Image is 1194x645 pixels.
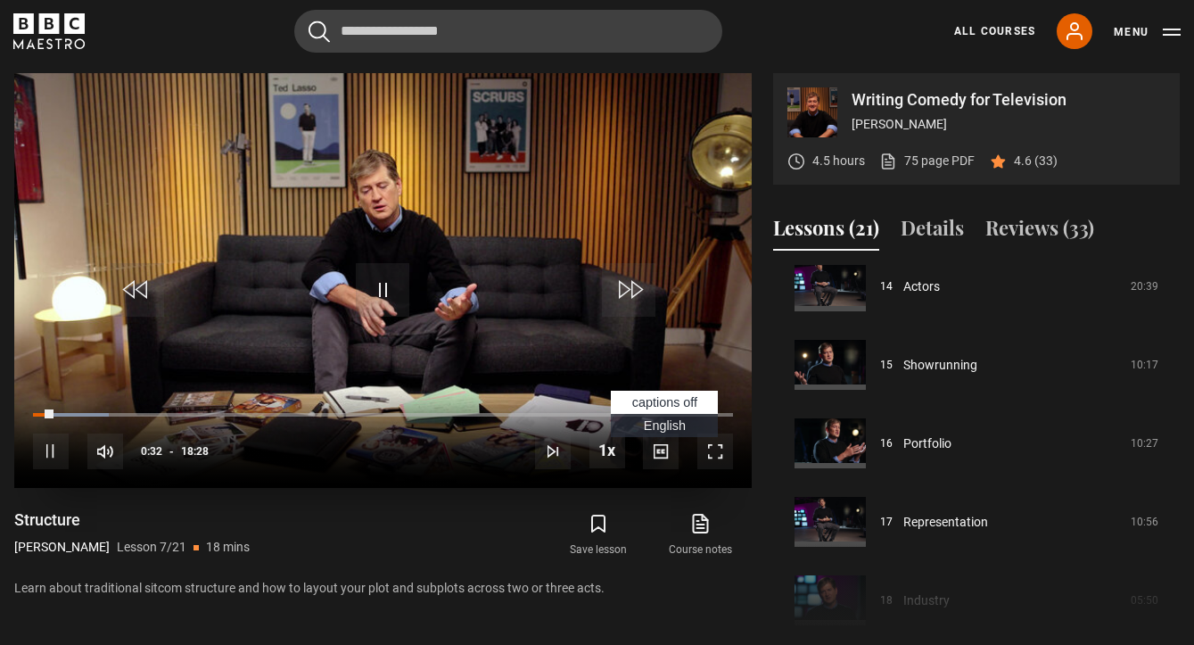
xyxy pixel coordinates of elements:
[309,21,330,43] button: Submit the search query
[14,509,250,531] h1: Structure
[141,435,162,467] span: 0:32
[812,152,865,170] p: 4.5 hours
[206,538,250,557] p: 18 mins
[535,434,571,469] button: Next Lesson
[14,73,752,488] video-js: Video Player
[181,435,209,467] span: 18:28
[852,115,1165,134] p: [PERSON_NAME]
[852,92,1165,108] p: Writing Comedy for Television
[901,213,964,251] button: Details
[644,418,686,433] span: English
[294,10,722,53] input: Search
[1014,152,1058,170] p: 4.6 (33)
[14,579,752,598] p: Learn about traditional sitcom structure and how to layout your plot and subplots across two or t...
[33,434,69,469] button: Pause
[879,152,975,170] a: 75 page PDF
[589,433,625,468] button: Playback Rate
[903,356,977,375] a: Showrunning
[632,395,697,409] span: captions off
[117,538,186,557] p: Lesson 7/21
[33,413,733,417] div: Progress Bar
[643,434,679,469] button: Captions
[13,13,85,49] svg: BBC Maestro
[697,434,733,469] button: Fullscreen
[14,538,110,557] p: [PERSON_NAME]
[650,509,752,561] a: Course notes
[903,277,940,296] a: Actors
[169,445,174,458] span: -
[87,434,123,469] button: Mute
[985,213,1094,251] button: Reviews (33)
[954,23,1035,39] a: All Courses
[903,434,951,453] a: Portfolio
[903,513,988,532] a: Representation
[548,509,649,561] button: Save lesson
[773,213,879,251] button: Lessons (21)
[1114,23,1181,41] button: Toggle navigation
